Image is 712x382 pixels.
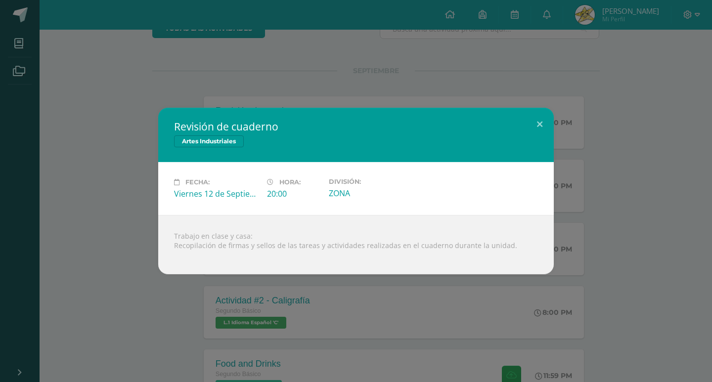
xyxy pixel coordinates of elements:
[158,215,554,274] div: Trabajo en clase y casa: Recopilación de firmas y sellos de las tareas y actividades realizadas e...
[185,178,210,186] span: Fecha:
[526,108,554,141] button: Close (Esc)
[174,120,538,133] h2: Revisión de cuaderno
[267,188,321,199] div: 20:00
[329,188,414,199] div: ZONA
[329,178,414,185] label: División:
[174,188,259,199] div: Viernes 12 de Septiembre
[174,135,244,147] span: Artes Industriales
[279,178,301,186] span: Hora:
